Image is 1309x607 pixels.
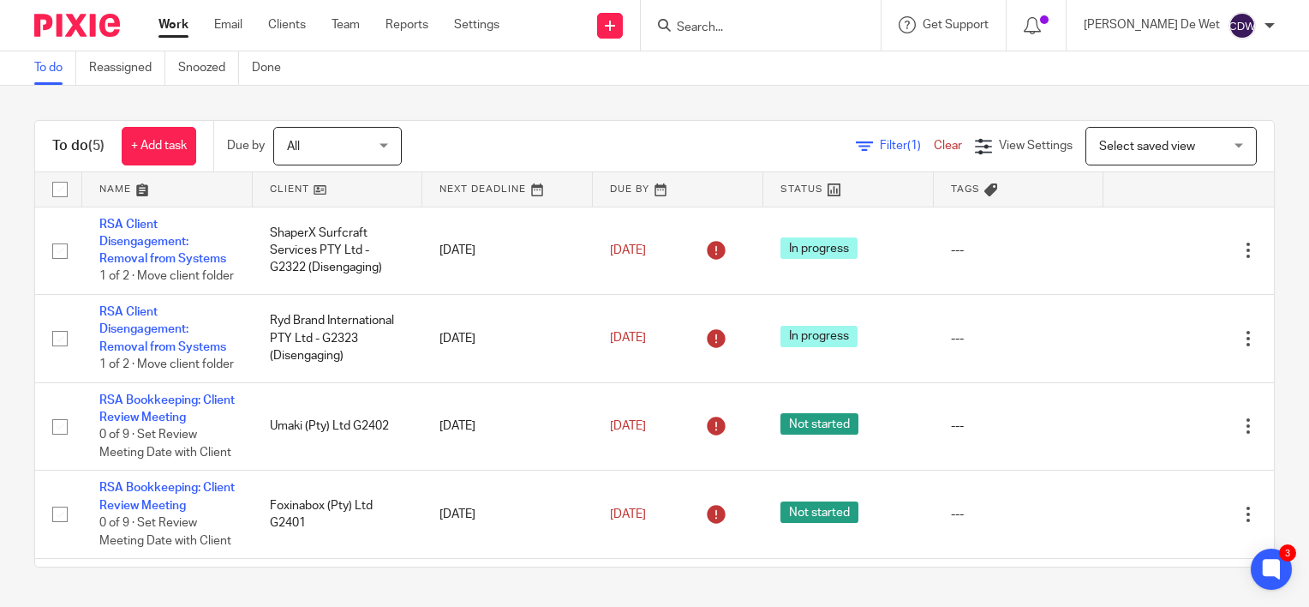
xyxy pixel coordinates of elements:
[1228,12,1256,39] img: svg%3E
[999,140,1073,152] span: View Settings
[99,306,226,353] a: RSA Client Disengagement: Removal from Systems
[99,482,235,511] a: RSA Bookkeeping: Client Review Meeting
[88,139,105,153] span: (5)
[923,19,989,31] span: Get Support
[610,508,646,520] span: [DATE]
[34,51,76,85] a: To do
[780,326,858,347] span: In progress
[422,382,593,471] td: [DATE]
[907,140,921,152] span: (1)
[99,219,226,266] a: RSA Client Disengagement: Removal from Systems
[268,16,306,33] a: Clients
[99,358,234,370] span: 1 of 2 · Move client folder
[610,244,646,256] span: [DATE]
[780,413,858,435] span: Not started
[610,333,646,345] span: [DATE]
[99,394,235,424] a: RSA Bookkeeping: Client Review Meeting
[1084,16,1220,33] p: [PERSON_NAME] De Wet
[422,295,593,383] td: [DATE]
[951,184,980,194] span: Tags
[780,237,858,259] span: In progress
[89,51,165,85] a: Reassigned
[287,141,300,153] span: All
[122,127,196,165] a: + Add task
[1279,544,1296,562] div: 3
[951,330,1087,347] div: ---
[227,137,265,154] p: Due by
[99,517,231,547] span: 0 of 9 · Set Review Meeting Date with Client
[1099,141,1195,153] span: Select saved view
[252,51,294,85] a: Done
[951,506,1087,523] div: ---
[158,16,188,33] a: Work
[454,16,499,33] a: Settings
[253,471,423,559] td: Foxinabox (Pty) Ltd G2401
[675,21,829,36] input: Search
[34,14,120,37] img: Pixie
[610,420,646,432] span: [DATE]
[951,418,1087,435] div: ---
[99,271,234,283] span: 1 of 2 · Move client folder
[253,295,423,383] td: Ryd Brand International PTY Ltd - G2323 (Disengaging)
[253,207,423,295] td: ShaperX Surfcraft Services PTY Ltd - G2322 (Disengaging)
[178,51,239,85] a: Snoozed
[99,429,231,459] span: 0 of 9 · Set Review Meeting Date with Client
[934,140,962,152] a: Clear
[951,242,1087,259] div: ---
[880,140,934,152] span: Filter
[332,16,360,33] a: Team
[386,16,428,33] a: Reports
[780,502,858,523] span: Not started
[422,207,593,295] td: [DATE]
[253,382,423,471] td: Umaki (Pty) Ltd G2402
[422,471,593,559] td: [DATE]
[52,137,105,155] h1: To do
[214,16,242,33] a: Email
